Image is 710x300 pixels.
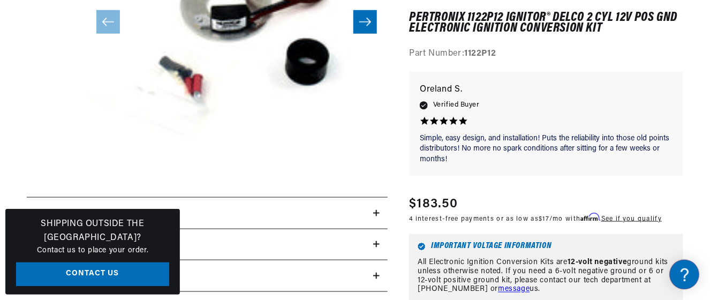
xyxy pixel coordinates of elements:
[27,260,388,291] summary: Installation instructions
[96,10,120,34] button: Slide left
[420,82,673,97] p: Oreland S.
[409,48,683,62] div: Part Number:
[418,259,675,295] p: All Electronic Ignition Conversion Kits are ground kits unless otherwise noted. If you need a 6-v...
[16,262,169,287] a: Contact Us
[568,259,628,267] strong: 12-volt negative
[353,10,377,34] button: Slide right
[581,213,600,221] span: Affirm
[539,216,549,222] span: $17
[433,100,479,111] span: Verified Buyer
[32,206,133,220] h2: Features & Benefits
[420,133,673,165] p: Simple, easy design, and installation! Puts the reliability into those old points distributors! N...
[418,243,675,251] h6: Important Voltage Information
[27,198,388,229] summary: Features & Benefits
[601,216,662,222] a: See if you qualify - Learn more about Affirm Financing (opens in modal)
[16,217,169,245] h3: Shipping Outside the [GEOGRAPHIC_DATA]?
[498,286,530,294] a: message
[16,245,169,257] p: Contact us to place your order.
[465,50,496,58] strong: 1122P12
[409,12,683,34] h1: PerTronix 1122P12 Ignitor® Delco 2 cyl 12v Pos Gnd Electronic Ignition Conversion Kit
[27,229,388,260] summary: Specifications
[409,214,662,224] p: 4 interest-free payments or as low as /mo with .
[409,194,458,214] span: $183.50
